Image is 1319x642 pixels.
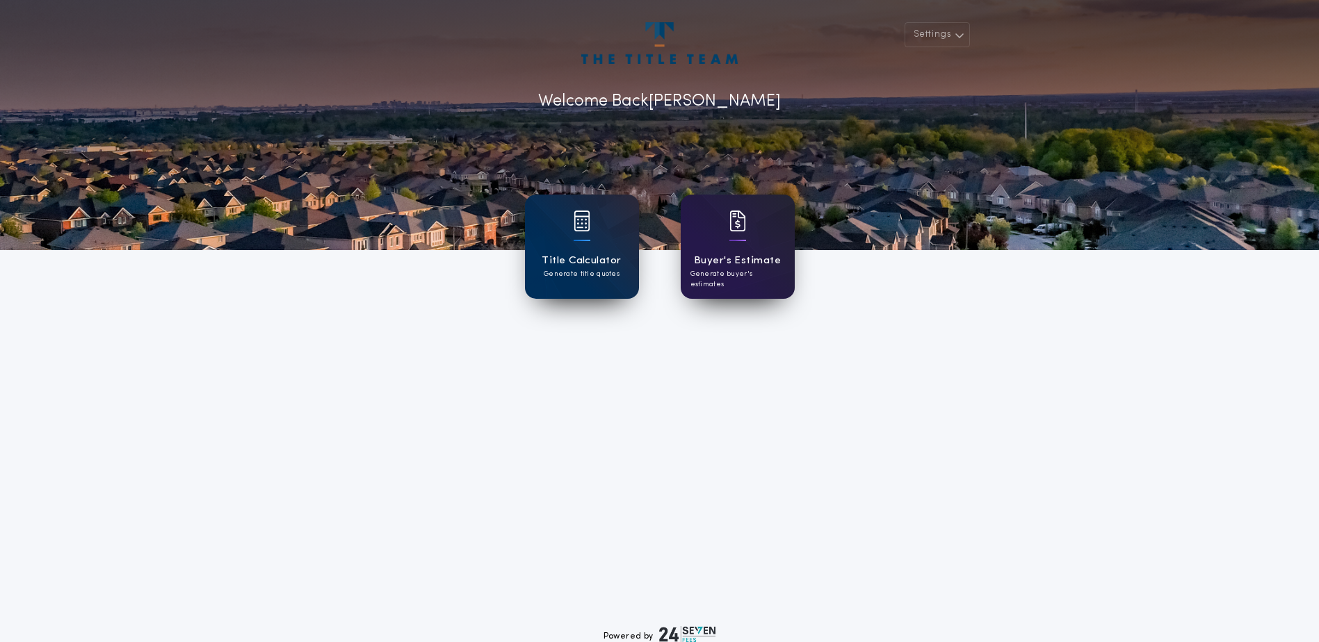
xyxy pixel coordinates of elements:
[694,253,781,269] h1: Buyer's Estimate
[538,89,781,114] p: Welcome Back [PERSON_NAME]
[581,22,737,64] img: account-logo
[905,22,970,47] button: Settings
[574,211,590,231] img: card icon
[690,269,785,290] p: Generate buyer's estimates
[729,211,746,231] img: card icon
[681,195,795,299] a: card iconBuyer's EstimateGenerate buyer's estimates
[542,253,621,269] h1: Title Calculator
[544,269,620,279] p: Generate title quotes
[525,195,639,299] a: card iconTitle CalculatorGenerate title quotes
